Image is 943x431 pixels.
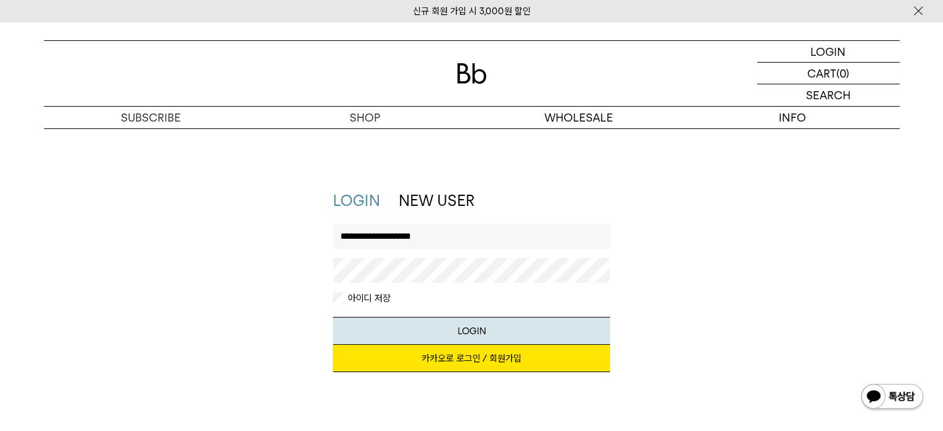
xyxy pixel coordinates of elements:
p: INFO [686,107,900,128]
p: LOGIN [810,41,846,62]
a: LOGIN [757,41,900,63]
a: SUBSCRIBE [44,107,258,128]
p: CART [807,63,836,84]
img: 로고 [457,63,487,84]
img: 카카오톡 채널 1:1 채팅 버튼 [860,383,924,412]
a: LOGIN [333,192,380,210]
a: 신규 회원 가입 시 3,000원 할인 [413,6,531,17]
p: SEARCH [806,84,851,106]
a: CART (0) [757,63,900,84]
p: WHOLESALE [472,107,686,128]
a: SHOP [258,107,472,128]
a: NEW USER [399,192,474,210]
label: 아이디 저장 [345,292,391,304]
a: 카카오로 로그인 / 회원가입 [333,345,610,372]
button: LOGIN [333,317,610,345]
p: (0) [836,63,849,84]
